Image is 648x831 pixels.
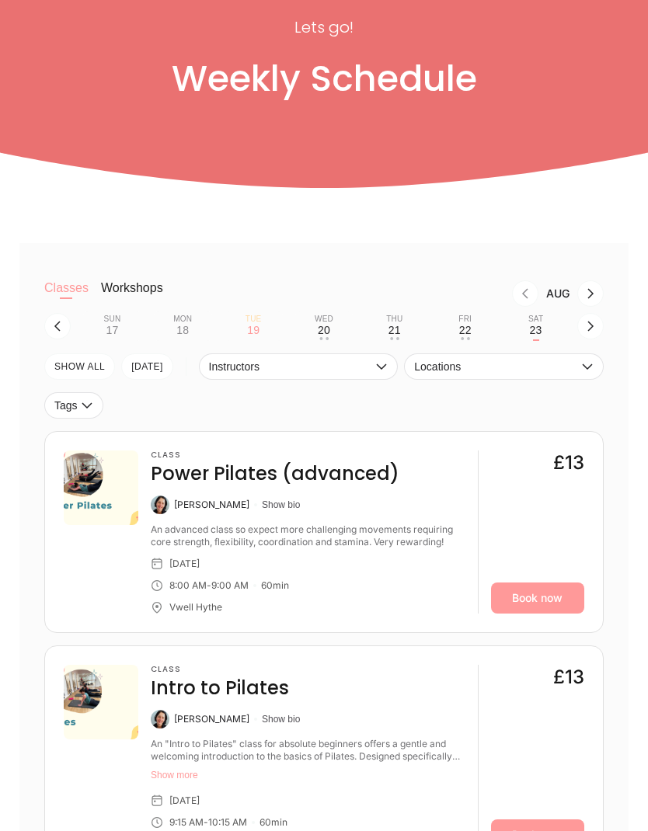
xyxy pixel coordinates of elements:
div: [DATE] [169,558,200,571]
div: An "Intro to Pilates" class for absolute beginners offers a gentle and welcoming introduction to ... [151,739,465,763]
button: Workshops [101,281,163,312]
button: Show bio [262,714,300,726]
button: Show bio [262,499,300,512]
img: Laura Berduig [151,496,169,515]
div: 9:00 AM [211,580,249,593]
button: Classes [44,281,89,312]
div: 10:15 AM [208,817,247,829]
div: 18 [176,325,189,337]
div: An advanced class so expect more challenging movements requiring core strength, flexibility, coor... [151,524,465,549]
img: de308265-3e9d-4747-ba2f-d825c0cdbde0.png [64,451,138,526]
h3: Class [151,666,289,675]
nav: Month switch [188,281,604,308]
h3: Class [151,451,399,461]
div: 21 [388,325,401,337]
img: b1d698eb-547f-4f1c-a746-ca882a486237.png [64,666,138,740]
div: Month Aug [538,288,577,301]
div: Sun [104,315,121,325]
button: Previous month, Jul [512,281,538,308]
div: 60 min [261,580,289,593]
button: SHOW All [44,354,115,381]
div: - [204,817,208,829]
div: [DATE] [169,795,200,808]
button: Instructors [199,354,399,381]
div: • • [461,338,470,341]
div: £13 [553,666,584,690]
div: 17 [106,325,118,337]
button: Show more [151,770,465,782]
span: Tags [54,400,78,412]
h4: Intro to Pilates [151,676,289,701]
div: 22 [459,325,472,337]
div: 20 [318,325,330,337]
div: 9:15 AM [169,817,204,829]
div: Fri [458,315,472,325]
div: [PERSON_NAME] [174,499,249,512]
div: [PERSON_NAME] [174,714,249,726]
p: Lets go! [200,14,448,42]
a: Book now [491,583,584,614]
div: 19 [247,325,260,337]
div: Mon [173,315,192,325]
span: Instructors [209,361,373,374]
div: Tue [246,315,262,325]
div: Wed [315,315,333,325]
div: 8:00 AM [169,580,207,593]
button: [DATE] [121,354,173,381]
h4: Power Pilates (advanced) [151,462,399,487]
div: Vwell Hythe [169,602,222,614]
div: - [207,580,211,593]
button: Tags [44,393,103,419]
button: Locations [404,354,604,381]
div: £13 [553,451,584,476]
div: • • [390,338,399,341]
div: 23 [530,325,542,337]
h1: Weekly Schedule [19,57,629,102]
span: Locations [414,361,578,374]
div: Thu [386,315,402,325]
div: • • [319,338,329,341]
button: Next month, Sep [577,281,604,308]
div: 60 min [260,817,287,829]
div: Sat [528,315,543,325]
img: Laura Berduig [151,711,169,729]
